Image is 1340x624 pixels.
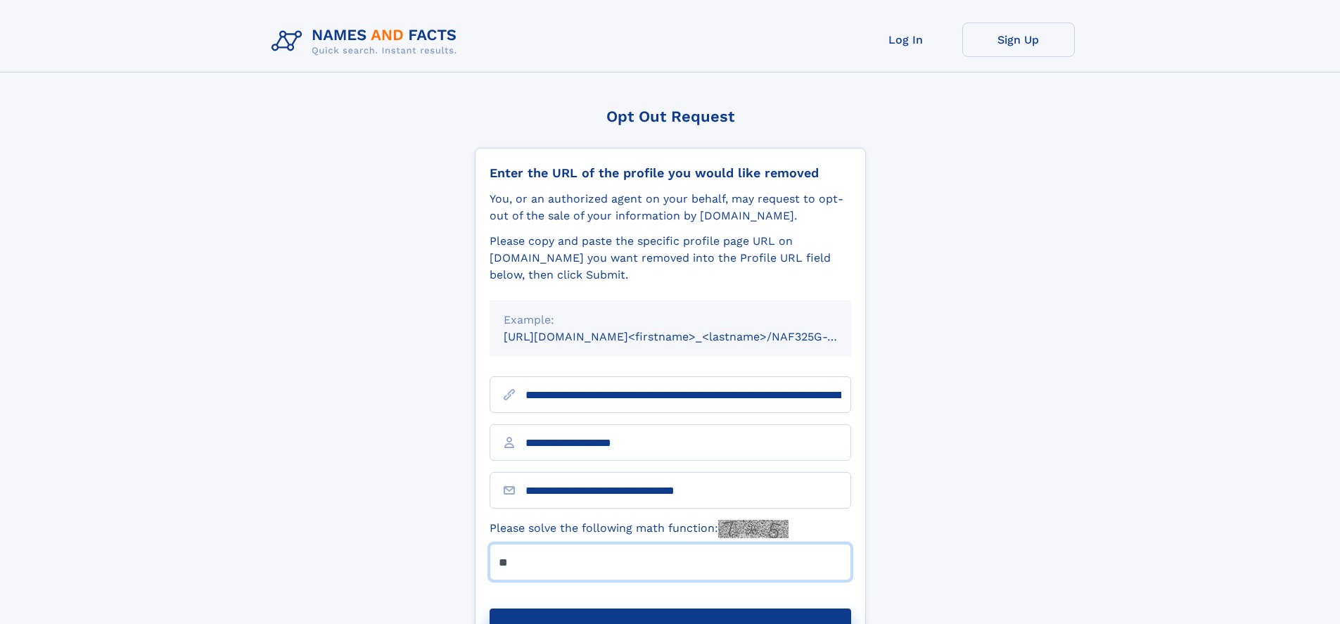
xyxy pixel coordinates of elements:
[490,233,851,284] div: Please copy and paste the specific profile page URL on [DOMAIN_NAME] you want removed into the Pr...
[475,108,866,125] div: Opt Out Request
[504,312,837,329] div: Example:
[490,520,789,538] label: Please solve the following math function:
[504,330,878,343] small: [URL][DOMAIN_NAME]<firstname>_<lastname>/NAF325G-xxxxxxxx
[850,23,962,57] a: Log In
[490,191,851,224] div: You, or an authorized agent on your behalf, may request to opt-out of the sale of your informatio...
[962,23,1075,57] a: Sign Up
[490,165,851,181] div: Enter the URL of the profile you would like removed
[266,23,468,61] img: Logo Names and Facts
